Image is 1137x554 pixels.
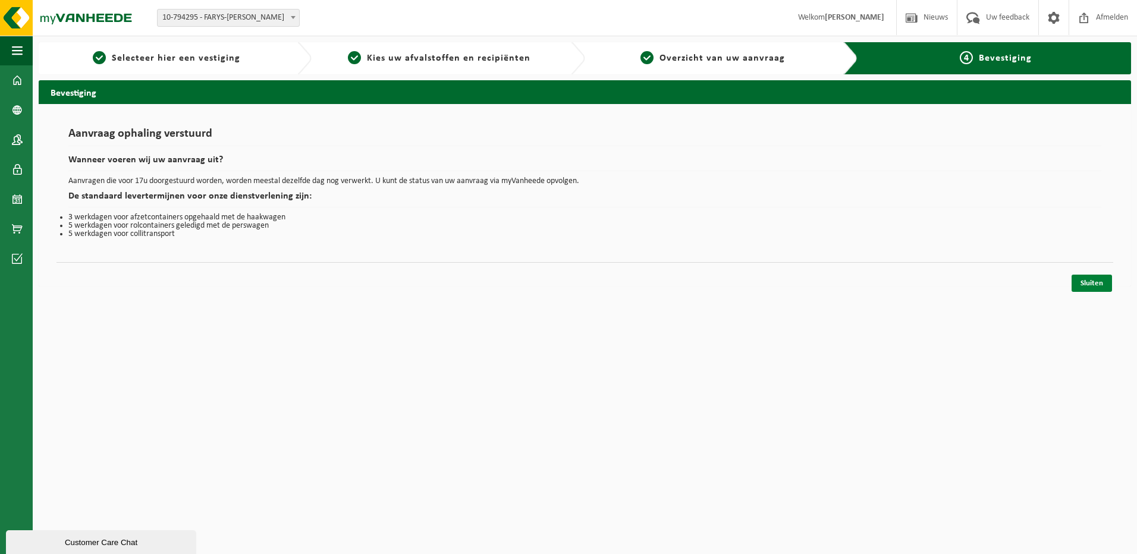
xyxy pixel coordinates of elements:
[318,51,561,65] a: 2Kies uw afvalstoffen en recipiënten
[367,53,530,63] span: Kies uw afvalstoffen en recipiënten
[68,191,1101,207] h2: De standaard levertermijnen voor onze dienstverlening zijn:
[68,222,1101,230] li: 5 werkdagen voor rolcontainers geledigd met de perswagen
[640,51,654,64] span: 3
[6,528,199,554] iframe: chat widget
[157,9,300,27] span: 10-794295 - FARYS-RONSE - RONSE
[68,230,1101,238] li: 5 werkdagen voor collitransport
[93,51,106,64] span: 1
[591,51,834,65] a: 3Overzicht van uw aanvraag
[112,53,240,63] span: Selecteer hier een vestiging
[659,53,785,63] span: Overzicht van uw aanvraag
[68,128,1101,146] h1: Aanvraag ophaling verstuurd
[45,51,288,65] a: 1Selecteer hier een vestiging
[825,13,884,22] strong: [PERSON_NAME]
[68,177,1101,185] p: Aanvragen die voor 17u doorgestuurd worden, worden meestal dezelfde dag nog verwerkt. U kunt de s...
[68,213,1101,222] li: 3 werkdagen voor afzetcontainers opgehaald met de haakwagen
[960,51,973,64] span: 4
[39,80,1131,103] h2: Bevestiging
[68,155,1101,171] h2: Wanneer voeren wij uw aanvraag uit?
[348,51,361,64] span: 2
[158,10,299,26] span: 10-794295 - FARYS-RONSE - RONSE
[979,53,1032,63] span: Bevestiging
[1072,275,1112,292] a: Sluiten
